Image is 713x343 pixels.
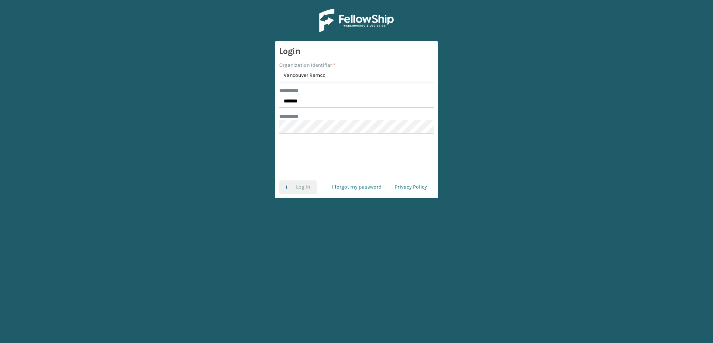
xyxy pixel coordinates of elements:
h3: Login [279,46,434,57]
button: Log In [279,180,317,194]
a: Privacy Policy [388,180,434,194]
iframe: reCAPTCHA [300,143,413,171]
a: I forgot my password [325,180,388,194]
label: Organization Identifier [279,61,335,69]
img: Logo [319,9,394,32]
